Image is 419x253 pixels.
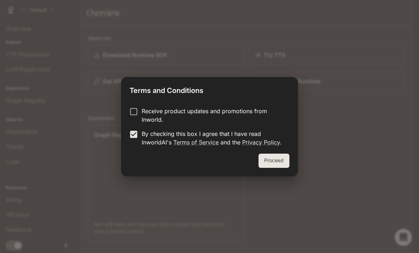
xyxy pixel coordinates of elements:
p: By checking this box I agree that I have read InworldAI's and the . [142,130,284,147]
h2: Terms and Conditions [121,77,298,101]
a: Privacy Policy [242,139,280,146]
button: Proceed [259,154,289,168]
p: Receive product updates and promotions from Inworld. [142,107,284,124]
a: Terms of Service [173,139,219,146]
